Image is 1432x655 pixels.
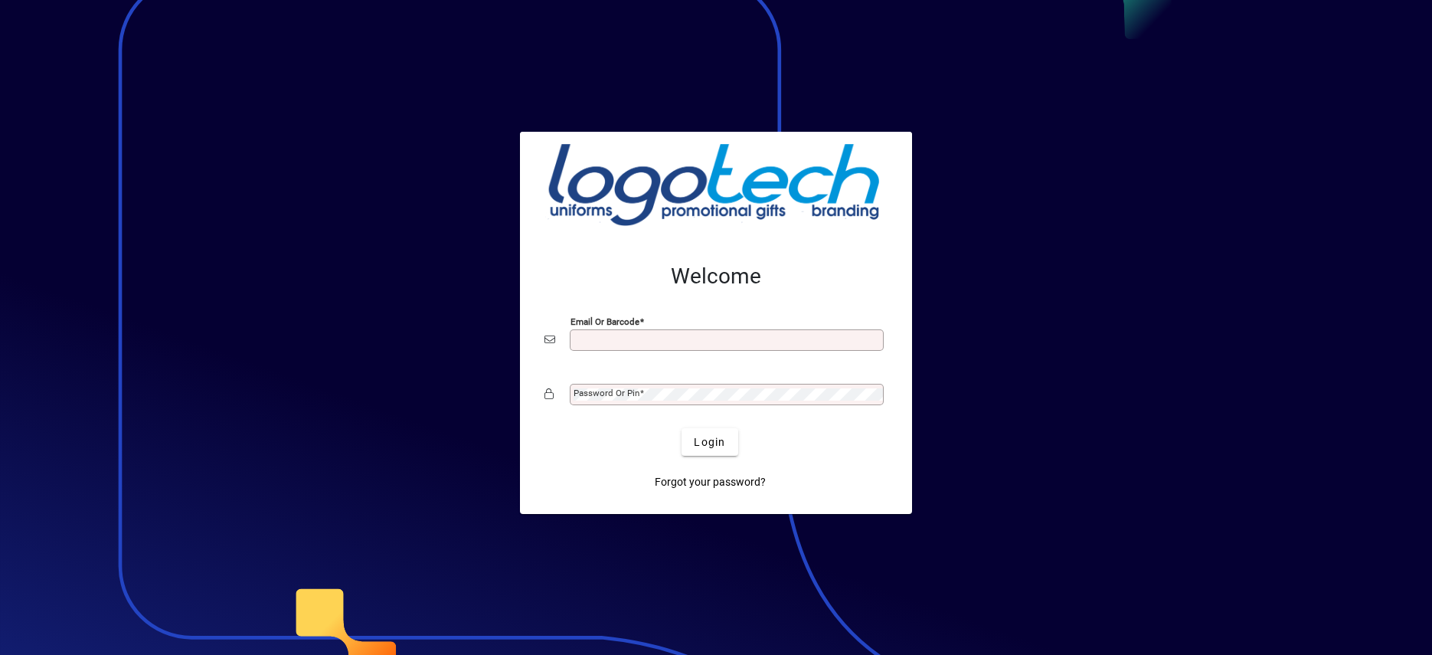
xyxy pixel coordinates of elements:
[574,388,639,398] mat-label: Password or Pin
[571,316,639,327] mat-label: Email or Barcode
[544,264,888,290] h2: Welcome
[649,468,772,496] a: Forgot your password?
[682,428,737,456] button: Login
[694,434,725,450] span: Login
[655,474,766,490] span: Forgot your password?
